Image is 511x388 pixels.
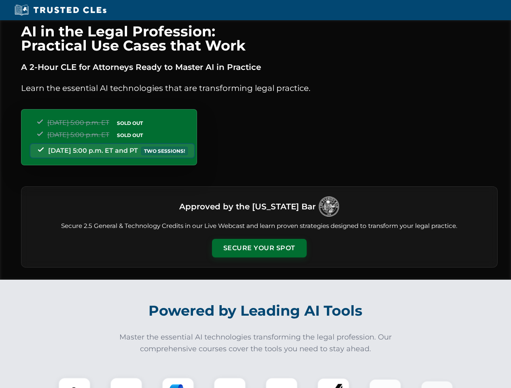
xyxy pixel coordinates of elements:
img: Trusted CLEs [12,4,109,16]
h2: Powered by Leading AI Tools [32,297,480,325]
img: Logo [319,196,339,217]
span: [DATE] 5:00 p.m. ET [47,131,109,139]
span: SOLD OUT [114,131,146,139]
button: Secure Your Spot [212,239,307,257]
p: Learn the essential AI technologies that are transforming legal practice. [21,82,498,95]
h3: Approved by the [US_STATE] Bar [179,199,316,214]
span: [DATE] 5:00 p.m. ET [47,119,109,127]
span: SOLD OUT [114,119,146,127]
p: A 2-Hour CLE for Attorneys Ready to Master AI in Practice [21,61,498,74]
p: Master the essential AI technologies transforming the legal profession. Our comprehensive courses... [114,331,397,355]
p: Secure 2.5 General & Technology Credits in our Live Webcast and learn proven strategies designed ... [31,221,488,231]
h1: AI in the Legal Profession: Practical Use Cases that Work [21,24,498,53]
